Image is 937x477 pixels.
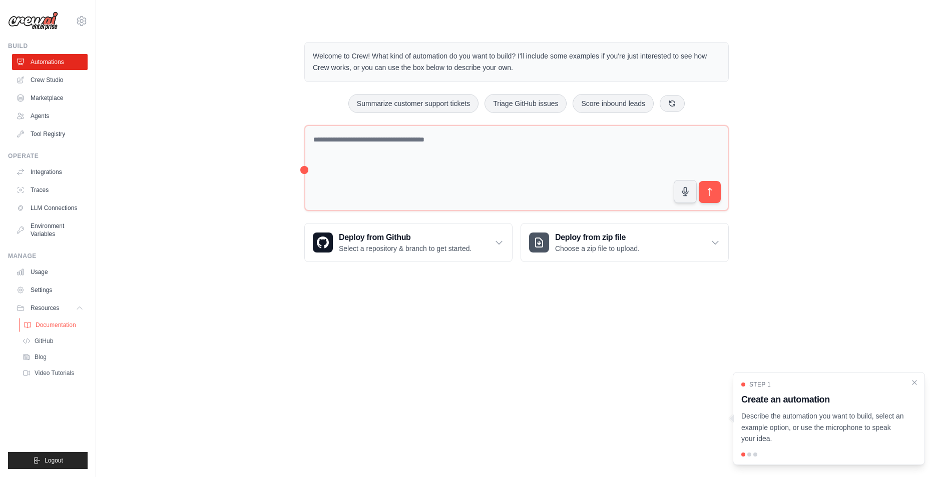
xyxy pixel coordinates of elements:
a: Automations [12,54,88,70]
a: Blog [18,350,88,364]
a: Documentation [19,318,89,332]
a: Environment Variables [12,218,88,242]
div: Operate [8,152,88,160]
h3: Create an automation [741,392,904,406]
div: Manage [8,252,88,260]
a: Agents [12,108,88,124]
span: Resources [31,304,59,312]
iframe: Chat Widget [887,429,937,477]
span: Step 1 [749,380,771,388]
a: Video Tutorials [18,366,88,380]
a: Usage [12,264,88,280]
span: Blog [35,353,47,361]
p: Choose a zip file to upload. [555,243,640,253]
a: Crew Studio [12,72,88,88]
a: GitHub [18,334,88,348]
span: Documentation [36,321,76,329]
a: LLM Connections [12,200,88,216]
a: Marketplace [12,90,88,106]
a: Traces [12,182,88,198]
span: Video Tutorials [35,369,74,377]
p: Describe the automation you want to build, select an example option, or use the microphone to spe... [741,410,904,444]
button: Score inbound leads [573,94,654,113]
button: Close walkthrough [910,378,918,386]
p: Welcome to Crew! What kind of automation do you want to build? I'll include some examples if you'... [313,50,720,73]
p: Select a repository & branch to get started. [339,243,472,253]
h3: Deploy from zip file [555,231,640,243]
a: Tool Registry [12,126,88,142]
h3: Deploy from Github [339,231,472,243]
button: Triage GitHub issues [485,94,567,113]
a: Integrations [12,164,88,180]
button: Logout [8,452,88,469]
a: Settings [12,282,88,298]
button: Resources [12,300,88,316]
button: Summarize customer support tickets [348,94,479,113]
span: Logout [45,456,63,464]
div: Build [8,42,88,50]
img: Logo [8,11,58,30]
span: GitHub [35,337,53,345]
